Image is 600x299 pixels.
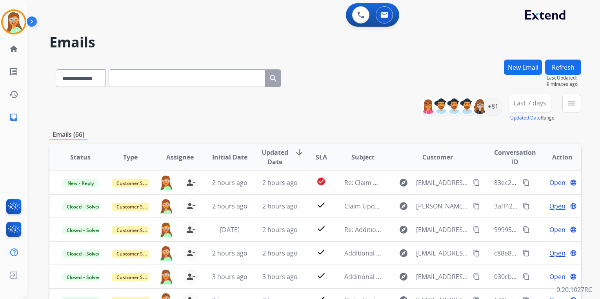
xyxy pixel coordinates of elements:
span: [EMAIL_ADDRESS][DOMAIN_NAME] [416,272,468,281]
mat-icon: content_copy [473,250,480,257]
mat-icon: explore [399,272,408,281]
mat-icon: inbox [9,112,18,122]
span: Open [549,248,565,258]
span: Closed – Solved [62,250,105,258]
span: Last 7 days [514,101,546,105]
span: SLA [316,152,327,162]
span: Open [549,272,565,281]
mat-icon: content_copy [523,203,530,210]
mat-icon: language [570,203,577,210]
mat-icon: content_copy [523,226,530,233]
mat-icon: person_remove [186,201,195,211]
mat-icon: explore [399,248,408,258]
mat-icon: language [570,179,577,186]
span: 2 hours ago [262,249,298,257]
mat-icon: language [570,273,577,280]
img: agent-avatar [158,222,173,237]
span: 2 hours ago [262,178,298,187]
span: Closed – Solved [62,273,105,281]
span: Customer Support [112,179,163,187]
span: New - Reply [63,179,98,187]
mat-icon: content_copy [523,250,530,257]
span: Status [70,152,91,162]
span: Open [549,201,565,211]
span: [EMAIL_ADDRESS][PERSON_NAME][DOMAIN_NAME] [416,178,468,187]
img: agent-avatar [158,245,173,261]
span: Assignee [166,152,194,162]
mat-icon: check [316,224,326,233]
span: [EMAIL_ADDRESS][DOMAIN_NAME] [416,225,468,234]
mat-icon: content_copy [473,226,480,233]
span: Open [549,225,565,234]
span: Initial Date [212,152,247,162]
img: agent-avatar [158,175,173,190]
mat-icon: home [9,44,18,54]
mat-icon: history [9,90,18,99]
h2: Emails [49,34,581,50]
button: Refresh [545,60,581,75]
img: agent-avatar [158,198,173,214]
span: 2 hours ago [212,178,247,187]
mat-icon: content_copy [523,273,530,280]
mat-icon: language [570,250,577,257]
mat-icon: language [570,226,577,233]
span: Updated Date [262,148,288,167]
span: 3 hours ago [212,272,247,281]
span: Range [510,114,555,121]
mat-icon: explore [399,225,408,234]
img: avatar [3,11,25,33]
span: Claim Update [344,202,384,210]
button: New Email [504,60,542,75]
span: [DATE] [220,225,240,234]
mat-icon: content_copy [473,273,480,280]
span: [EMAIL_ADDRESS][DOMAIN_NAME] [416,248,468,258]
mat-icon: explore [399,201,408,211]
mat-icon: person_remove [186,248,195,258]
mat-icon: person_remove [186,225,195,234]
span: Conversation ID [494,148,536,167]
button: Updated Date [510,115,541,121]
span: 3 hours ago [262,272,298,281]
span: 2 hours ago [212,249,247,257]
p: Emails (66) [49,130,87,140]
span: Last Updated: [547,75,581,81]
span: Customer Support [112,273,163,281]
span: 9 minutes ago [547,81,581,87]
span: Closed – Solved [62,203,105,211]
span: Type [123,152,138,162]
span: 2 hours ago [262,225,298,234]
span: Re: Claim Update [344,178,395,187]
span: 2 hours ago [262,202,298,210]
mat-icon: arrow_downward [295,148,304,157]
img: agent-avatar [158,269,173,285]
mat-icon: search [269,74,278,83]
mat-icon: person_remove [186,178,195,187]
span: Customer Support [112,203,163,211]
span: Additional Information [344,272,411,281]
mat-icon: menu [567,98,576,108]
span: Customer Support [112,250,163,258]
mat-icon: content_copy [473,179,480,186]
mat-icon: explore [399,178,408,187]
mat-icon: content_copy [523,179,530,186]
span: Open [549,178,565,187]
span: Additional Information [344,249,411,257]
span: Subject [351,152,375,162]
mat-icon: check [316,271,326,280]
th: Action [531,143,581,171]
span: Closed – Solved [62,226,105,234]
span: Customer [422,152,453,162]
span: 2 hours ago [212,202,247,210]
mat-icon: person_remove [186,272,195,281]
span: [PERSON_NAME][EMAIL_ADDRESS][DOMAIN_NAME] [416,201,468,211]
mat-icon: check_circle [316,177,326,186]
p: 0.20.1027RC [556,285,592,294]
mat-icon: list_alt [9,67,18,76]
span: Customer Support [112,226,163,234]
mat-icon: content_copy [473,203,480,210]
mat-icon: check [316,200,326,210]
mat-icon: check [316,247,326,257]
span: Re: Additional Information Required for Your Claim [344,225,495,234]
div: +81 [484,97,502,116]
button: Last 7 days [509,94,551,112]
